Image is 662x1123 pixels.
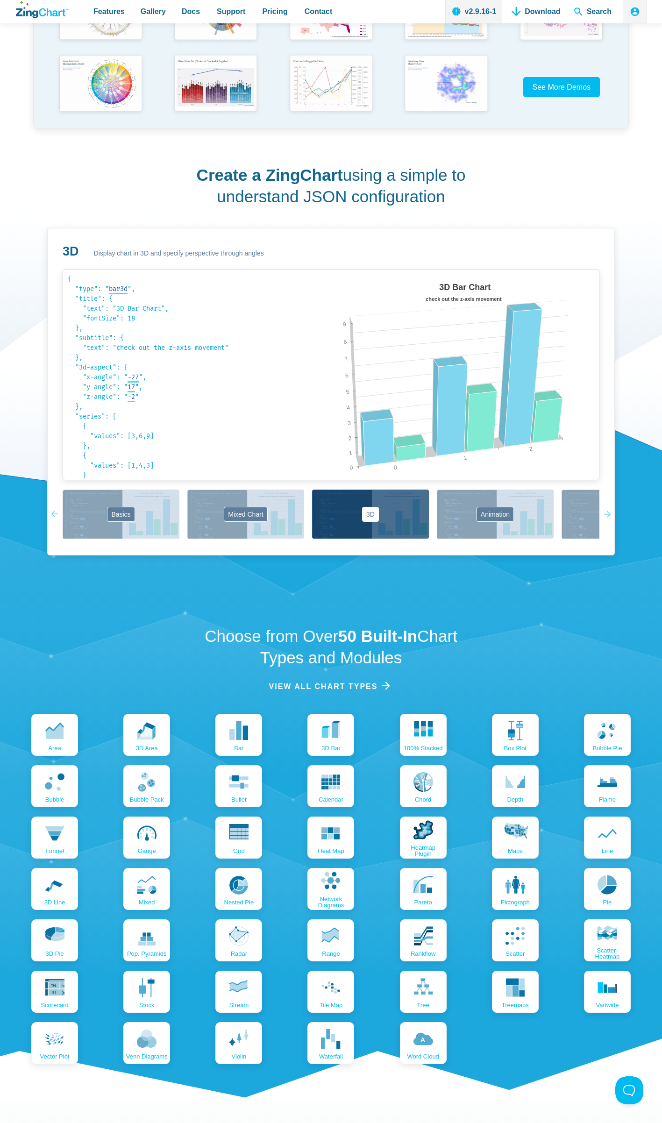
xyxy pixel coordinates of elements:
[307,1022,354,1064] a: waterfall
[217,5,245,18] span: Support
[45,848,64,854] span: funnel
[123,971,170,1013] a: stock
[31,714,78,756] a: area
[43,51,158,123] a: Colorful Chord Management Chart
[492,868,539,910] a: pictograph
[31,971,78,1013] a: scorecard
[305,5,333,18] span: Contact
[194,625,468,668] h2: Choose from Over Chart Types and Modules
[130,796,164,803] span: bubble pack
[215,1022,262,1064] a: violin
[269,680,378,693] span: View all chart Types
[94,248,264,259] span: Display chart in 3D and specify perspective through angles
[123,868,170,910] a: mixed
[31,765,78,807] a: bubble
[404,745,443,751] span: 100% Stacked
[269,680,393,693] a: View all chart Types
[615,1076,643,1104] iframe: Toggle Customer Support
[338,627,417,645] strong: 50 Built-In
[307,765,354,807] a: calendar
[508,848,523,854] span: maps
[322,951,340,957] span: range
[68,274,326,475] code: { "type": " ", "title": { "text": "3D Bar Chart", "fontSize": 18 }, "subtitle": { "text": "check ...
[262,5,287,18] span: Pricing
[584,765,631,807] a: flame
[599,796,616,803] span: flame
[319,796,343,803] span: calendar
[307,714,354,756] a: 3D bar
[215,714,262,756] a: bar
[63,490,179,539] button: Basics
[233,848,245,854] span: grid
[126,1053,168,1059] span: venn diagrams
[400,51,492,117] img: Heatmap Over Radar Chart
[44,899,65,905] span: 3D line
[603,899,612,905] span: pie
[141,5,166,18] span: Gallery
[389,51,504,123] a: Heatmap Over Radar Chart
[415,796,431,803] span: chord
[273,51,389,123] a: Chart with Draggable Y-Axis
[128,383,135,391] span: 17
[215,919,262,961] a: radar
[48,745,61,751] span: area
[194,164,468,207] h2: using a simple to understand JSON configuration
[319,1053,343,1059] span: waterfall
[584,971,631,1013] a: variwide
[584,919,631,961] a: scatter-heatmap
[285,51,377,117] img: Chart with Draggable Y-Axis
[307,919,354,961] a: range
[215,817,262,859] a: grid
[307,868,354,910] a: Network Diagrams
[501,899,530,905] span: pictograph
[400,1022,447,1064] a: word cloud
[93,5,125,18] span: Features
[31,817,78,859] a: funnel
[139,1002,155,1008] span: stock
[109,285,128,293] span: bar3d
[229,1002,249,1008] span: stream
[400,868,447,910] a: pareto
[318,848,344,854] span: Heat map
[16,1,69,18] a: ZingChart Logo. Click to return to the homepage
[417,1002,429,1008] span: tree
[232,1053,247,1059] span: violin
[586,947,628,960] span: scatter-heatmap
[31,868,78,910] a: 3D line
[231,796,247,803] span: bullet
[63,243,79,260] h3: 3D
[492,714,539,756] a: box plot
[231,951,247,957] span: radar
[41,1002,68,1008] span: scorecard
[505,951,525,957] span: scatter
[523,77,600,97] a: See More Demos
[492,817,539,859] a: maps
[414,899,432,905] span: pareto
[321,745,340,751] span: 3D bar
[407,1053,439,1059] span: word cloud
[224,899,254,905] span: nested pie
[170,51,262,117] img: Mixed Data Set (Clustered, Stacked, and Regular)
[136,745,158,751] span: 3D area
[197,166,343,184] strong: Create a ZingChart
[139,899,155,905] span: mixed
[31,919,78,961] a: 3D pie
[400,817,447,859] a: Heatmap Plugin
[312,490,429,539] button: 3D
[138,848,156,854] span: gauge
[45,796,64,803] span: bubble
[307,817,354,859] a: Heat map
[400,919,447,961] a: rankflow
[123,765,170,807] a: bubble pack
[127,951,167,957] span: pop. pyramids
[182,5,200,18] span: Docs
[215,765,262,807] a: bullet
[400,765,447,807] a: chord
[123,817,170,859] a: gauge
[128,393,135,401] span: -2
[411,951,435,957] span: rankflow
[320,1002,342,1008] span: tile map
[592,745,622,751] span: bubble pie
[584,817,631,859] a: line
[46,951,64,957] span: 3D pie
